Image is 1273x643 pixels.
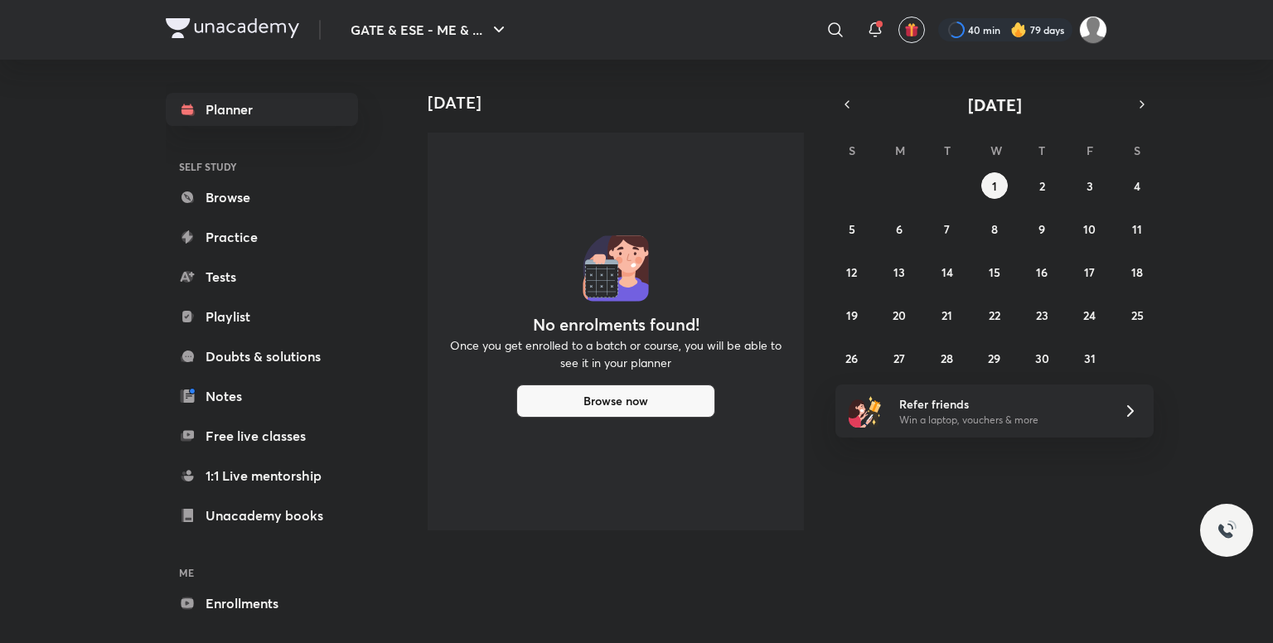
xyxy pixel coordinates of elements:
[893,307,906,323] abbr: October 20, 2025
[1131,307,1144,323] abbr: October 25, 2025
[1124,302,1150,328] button: October 25, 2025
[1077,345,1103,371] button: October 31, 2025
[1038,221,1045,237] abbr: October 9, 2025
[988,351,1000,366] abbr: October 29, 2025
[1029,172,1055,199] button: October 2, 2025
[849,221,855,237] abbr: October 5, 2025
[533,315,699,335] h4: No enrolments found!
[981,302,1008,328] button: October 22, 2025
[846,307,858,323] abbr: October 19, 2025
[886,302,912,328] button: October 20, 2025
[166,499,358,532] a: Unacademy books
[1134,178,1140,194] abbr: October 4, 2025
[428,93,817,113] h4: [DATE]
[898,17,925,43] button: avatar
[166,380,358,413] a: Notes
[1035,351,1049,366] abbr: October 30, 2025
[941,264,953,280] abbr: October 14, 2025
[448,336,784,371] p: Once you get enrolled to a batch or course, you will be able to see it in your planner
[839,302,865,328] button: October 19, 2025
[166,459,358,492] a: 1:1 Live mentorship
[992,178,997,194] abbr: October 1, 2025
[904,22,919,37] img: avatar
[166,152,358,181] h6: SELF STUDY
[1083,307,1096,323] abbr: October 24, 2025
[886,345,912,371] button: October 27, 2025
[166,558,358,587] h6: ME
[849,143,855,158] abbr: Sunday
[839,259,865,285] button: October 12, 2025
[166,340,358,373] a: Doubts & solutions
[516,384,715,418] button: Browse now
[991,221,998,237] abbr: October 8, 2025
[934,345,961,371] button: October 28, 2025
[989,264,1000,280] abbr: October 15, 2025
[1036,264,1048,280] abbr: October 16, 2025
[839,345,865,371] button: October 26, 2025
[944,143,951,158] abbr: Tuesday
[941,307,952,323] abbr: October 21, 2025
[1010,22,1027,38] img: streak
[1029,259,1055,285] button: October 16, 2025
[1077,302,1103,328] button: October 24, 2025
[583,235,649,302] img: No events
[981,259,1008,285] button: October 15, 2025
[1036,307,1048,323] abbr: October 23, 2025
[896,221,903,237] abbr: October 6, 2025
[1124,215,1150,242] button: October 11, 2025
[968,94,1022,116] span: [DATE]
[886,215,912,242] button: October 6, 2025
[846,264,857,280] abbr: October 12, 2025
[1124,172,1150,199] button: October 4, 2025
[1029,302,1055,328] button: October 23, 2025
[1038,143,1045,158] abbr: Thursday
[849,394,882,428] img: referral
[981,172,1008,199] button: October 1, 2025
[934,215,961,242] button: October 7, 2025
[1131,264,1143,280] abbr: October 18, 2025
[989,307,1000,323] abbr: October 22, 2025
[1084,264,1095,280] abbr: October 17, 2025
[1132,221,1142,237] abbr: October 11, 2025
[341,13,519,46] button: GATE & ESE - ME & ...
[1084,351,1096,366] abbr: October 31, 2025
[990,143,1002,158] abbr: Wednesday
[1077,259,1103,285] button: October 17, 2025
[859,93,1130,116] button: [DATE]
[893,264,905,280] abbr: October 13, 2025
[1039,178,1045,194] abbr: October 2, 2025
[981,215,1008,242] button: October 8, 2025
[1124,259,1150,285] button: October 18, 2025
[1077,172,1103,199] button: October 3, 2025
[1029,345,1055,371] button: October 30, 2025
[895,143,905,158] abbr: Monday
[166,18,299,42] a: Company Logo
[166,220,358,254] a: Practice
[166,18,299,38] img: Company Logo
[1083,221,1096,237] abbr: October 10, 2025
[934,302,961,328] button: October 21, 2025
[166,419,358,452] a: Free live classes
[886,259,912,285] button: October 13, 2025
[1029,215,1055,242] button: October 9, 2025
[893,351,905,366] abbr: October 27, 2025
[944,221,950,237] abbr: October 7, 2025
[934,259,961,285] button: October 14, 2025
[1217,520,1237,540] img: ttu
[1087,178,1093,194] abbr: October 3, 2025
[981,345,1008,371] button: October 29, 2025
[166,300,358,333] a: Playlist
[899,395,1103,413] h6: Refer friends
[1077,215,1103,242] button: October 10, 2025
[1134,143,1140,158] abbr: Saturday
[1087,143,1093,158] abbr: Friday
[899,413,1103,428] p: Win a laptop, vouchers & more
[941,351,953,366] abbr: October 28, 2025
[845,351,858,366] abbr: October 26, 2025
[166,587,358,620] a: Enrollments
[1079,16,1107,44] img: Nandan
[839,215,865,242] button: October 5, 2025
[166,181,358,214] a: Browse
[166,260,358,293] a: Tests
[166,93,358,126] a: Planner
